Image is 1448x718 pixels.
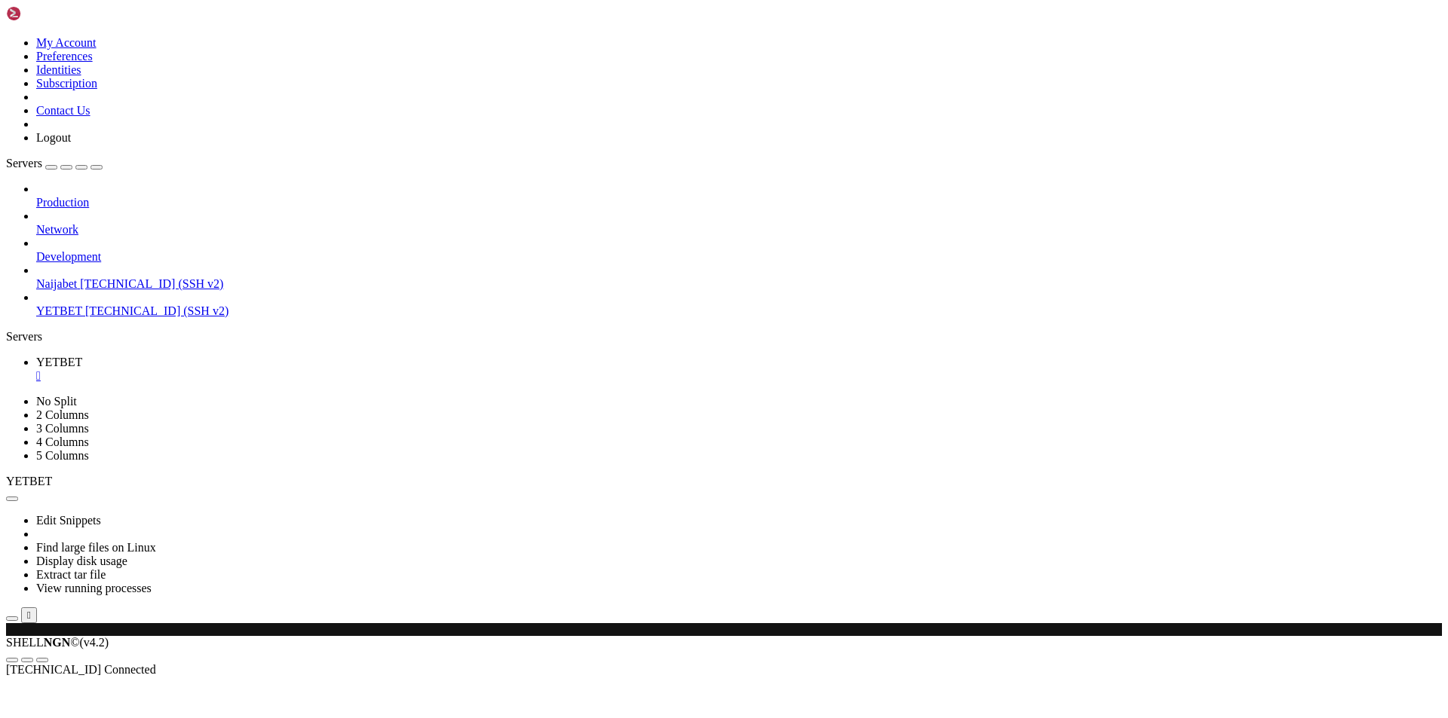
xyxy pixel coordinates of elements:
a: 4 Columns [36,435,89,448]
a: Development [36,250,1442,264]
a: Edit Snippets [36,514,101,527]
a: 5 Columns [36,449,89,462]
a: View running processes [36,582,152,594]
a: Find large files on Linux [36,541,156,554]
span: Development [36,250,101,263]
li: Naijabet [TECHNICAL_ID] (SSH v2) [36,264,1442,291]
span: YETBET [6,475,52,487]
a: No Split [36,395,77,408]
li: YETBET [TECHNICAL_ID] (SSH v2) [36,291,1442,318]
img: Shellngn [6,6,93,21]
div:  [27,610,31,621]
a: Preferences [36,50,93,63]
a:  [36,369,1442,383]
a: Identities [36,63,81,76]
a: 2 Columns [36,408,89,421]
span: [TECHNICAL_ID] (SSH v2) [85,304,229,317]
a: Production [36,196,1442,209]
span: YETBET [36,356,82,368]
span: [TECHNICAL_ID] (SSH v2) [80,277,223,290]
a: Display disk usage [36,555,127,567]
a: YETBET [TECHNICAL_ID] (SSH v2) [36,304,1442,318]
span: Servers [6,157,42,170]
span: YETBET [36,304,82,317]
span: Naijabet [36,277,77,290]
div: Servers [6,330,1442,344]
a: Extract tar file [36,568,106,581]
a: YETBET [36,356,1442,383]
a: Subscription [36,77,97,90]
li: Network [36,209,1442,237]
a: Servers [6,157,103,170]
a: Network [36,223,1442,237]
a: Logout [36,131,71,144]
li: Development [36,237,1442,264]
li: Production [36,182,1442,209]
a: My Account [36,36,97,49]
button:  [21,607,37,623]
a: Contact Us [36,104,90,117]
span: Network [36,223,78,236]
span: Production [36,196,89,209]
a: Naijabet [TECHNICAL_ID] (SSH v2) [36,277,1442,291]
a: 3 Columns [36,422,89,435]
